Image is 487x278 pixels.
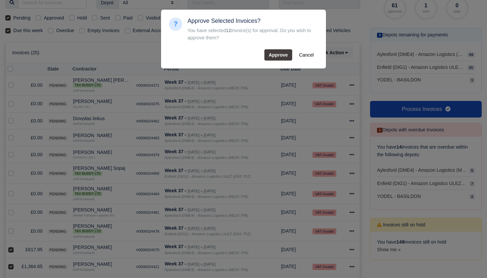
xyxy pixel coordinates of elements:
[454,246,487,278] iframe: Chat Widget
[226,28,231,33] strong: 12
[188,18,318,24] h5: Approve Selected Invoices?
[264,49,292,61] button: Approve
[295,49,318,61] button: Cancel
[188,27,318,41] div: You have selected invoice(s) for approval. Do you wish to approve them?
